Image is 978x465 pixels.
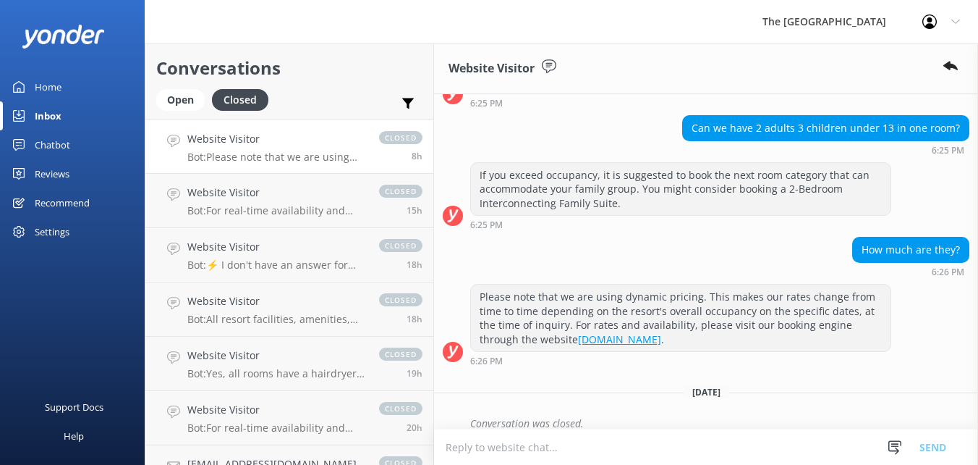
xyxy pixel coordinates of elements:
[187,131,365,147] h4: Website Visitor
[932,268,964,277] strong: 6:26 PM
[145,228,433,282] a: Website VisitorBot:⚡ I don't have an answer for that in my knowledge base. Please try and rephras...
[145,120,433,174] a: Website VisitorBot:Please note that we are using dynamic pricing. This makes our rates change fro...
[470,357,503,366] strong: 6:26 PM
[471,285,890,351] div: Please note that we are using dynamic pricing. This makes our rates change from time to time depe...
[187,402,365,418] h4: Website Visitor
[407,204,422,217] span: Aug 19 2025 06:14pm (UTC -10:00) Pacific/Honolulu
[156,89,205,111] div: Open
[470,356,891,366] div: Aug 20 2025 12:26am (UTC -10:00) Pacific/Honolulu
[145,391,433,445] a: Website VisitorBot:For real-time availability and prices for a 2-bedroom accommodation, please vi...
[187,151,365,164] p: Bot: Please note that we are using dynamic pricing. This makes our rates change from time to time...
[379,293,422,306] span: closed
[35,101,61,130] div: Inbox
[932,146,964,155] strong: 6:25 PM
[145,174,433,228] a: Website VisitorBot:For real-time availability and prices, please visit [URL][DOMAIN_NAME].closed15h
[407,367,422,380] span: Aug 19 2025 01:27pm (UTC -10:00) Pacific/Honolulu
[187,259,365,272] p: Bot: ⚡ I don't have an answer for that in my knowledge base. Please try and rephrase your questio...
[187,185,365,201] h4: Website Visitor
[145,282,433,337] a: Website VisitorBot:All resort facilities, amenities, and services, including the restaurant, are ...
[379,402,422,415] span: closed
[64,422,84,451] div: Help
[684,386,729,398] span: [DATE]
[379,185,422,198] span: closed
[853,238,969,262] div: How much are they?
[471,163,890,216] div: If you exceed occupancy, it is suggested to book the next room category that can accommodate your...
[35,188,90,217] div: Recommend
[35,159,69,188] div: Reviews
[187,313,365,326] p: Bot: All resort facilities, amenities, and services, including the restaurant, are reserved exclu...
[187,422,365,435] p: Bot: For real-time availability and prices for a 2-bedroom accommodation, please visit [URL][DOMA...
[682,145,969,155] div: Aug 20 2025 12:25am (UTC -10:00) Pacific/Honolulu
[379,239,422,252] span: closed
[470,221,503,230] strong: 6:25 PM
[187,348,365,364] h4: Website Visitor
[212,89,268,111] div: Closed
[212,91,276,107] a: Closed
[852,267,969,277] div: Aug 20 2025 12:26am (UTC -10:00) Pacific/Honolulu
[448,59,535,78] h3: Website Visitor
[187,293,365,309] h4: Website Visitor
[187,204,365,217] p: Bot: For real-time availability and prices, please visit [URL][DOMAIN_NAME].
[379,348,422,361] span: closed
[156,54,422,82] h2: Conversations
[470,99,503,108] strong: 6:25 PM
[187,367,365,380] p: Bot: Yes, all rooms have a hairdryer in them.
[35,217,69,246] div: Settings
[470,219,891,230] div: Aug 20 2025 12:25am (UTC -10:00) Pacific/Honolulu
[470,98,891,108] div: Aug 20 2025 12:25am (UTC -10:00) Pacific/Honolulu
[407,313,422,325] span: Aug 19 2025 02:28pm (UTC -10:00) Pacific/Honolulu
[187,239,365,255] h4: Website Visitor
[35,72,61,101] div: Home
[470,411,969,436] div: Conversation was closed.
[379,131,422,144] span: closed
[683,116,969,141] div: Can we have 2 adults 3 children under 13 in one room?
[407,259,422,271] span: Aug 19 2025 03:15pm (UTC -10:00) Pacific/Honolulu
[145,337,433,391] a: Website VisitorBot:Yes, all rooms have a hairdryer in them.closed19h
[407,422,422,434] span: Aug 19 2025 12:59pm (UTC -10:00) Pacific/Honolulu
[412,150,422,162] span: Aug 20 2025 12:26am (UTC -10:00) Pacific/Honolulu
[45,393,103,422] div: Support Docs
[578,332,661,346] a: [DOMAIN_NAME]
[35,130,70,159] div: Chatbot
[443,411,969,436] div: 2025-08-20T17:55:12.028
[156,91,212,107] a: Open
[22,25,105,49] img: yonder-white-logo.png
